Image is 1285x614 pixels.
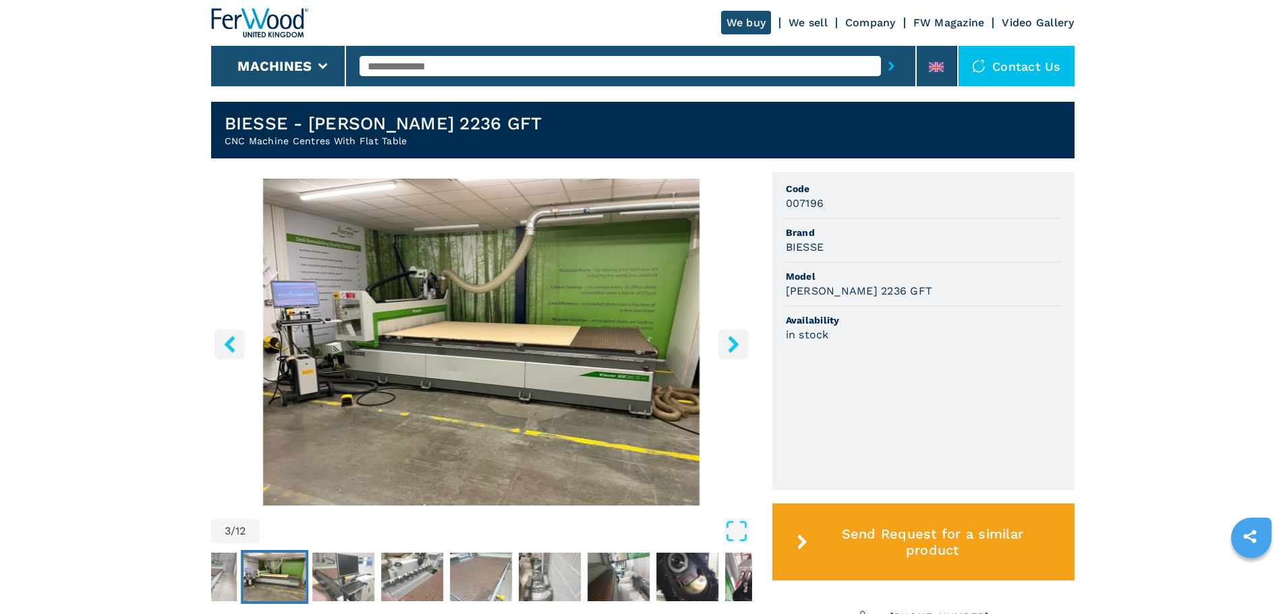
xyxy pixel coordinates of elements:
[786,182,1061,195] span: Code
[381,553,443,601] img: 64604629487c99788e23a32ff3b36ef0
[656,553,718,601] img: 621ba5e2da2e9391274be75654a1fefc
[913,16,985,29] a: FW Magazine
[211,179,752,505] img: CNC Machine Centres With Flat Table BIESSE KLEVER 2236 GFT
[312,553,374,601] img: 7835cb64322e20c56b566c27ccab578a
[585,550,652,604] button: Go to Slide 8
[786,239,824,255] h3: BIESSE
[235,526,246,536] span: 12
[972,59,986,73] img: Contact us
[172,550,713,604] nav: Thumbnail Navigation
[772,503,1075,580] button: Send Request for a similar product
[310,550,377,604] button: Go to Slide 4
[172,550,239,604] button: Go to Slide 2
[211,179,752,505] div: Go to Slide 3
[225,113,542,134] h1: BIESSE - [PERSON_NAME] 2236 GFT
[721,11,772,34] a: We buy
[241,550,308,604] button: Go to Slide 3
[1233,520,1267,553] a: sharethis
[1002,16,1074,29] a: Video Gallery
[786,195,824,211] h3: 007196
[786,327,829,342] h3: in stock
[725,553,787,601] img: 67bfcedc9de0e7429057806195d11560
[959,46,1075,86] div: Contact us
[718,329,749,359] button: right-button
[588,553,650,601] img: 8f122668b9e73b4f2267e316f0002abb
[225,134,542,148] h2: CNC Machine Centres With Flat Table
[1228,553,1275,604] iframe: Chat
[378,550,446,604] button: Go to Slide 5
[225,526,231,536] span: 3
[175,553,237,601] img: aa8666ad991b696189dc129c13208cfa
[237,58,312,74] button: Machines
[722,550,790,604] button: Go to Slide 10
[215,329,245,359] button: left-button
[789,16,828,29] a: We sell
[447,550,515,604] button: Go to Slide 6
[211,8,308,38] img: Ferwood
[813,526,1052,558] span: Send Request for a similar product
[786,283,933,299] h3: [PERSON_NAME] 2236 GFT
[845,16,896,29] a: Company
[516,550,583,604] button: Go to Slide 7
[519,553,581,601] img: d984faa5fee51fa4da8fa74927ff3e99
[881,51,902,82] button: submit-button
[786,313,1061,327] span: Availability
[786,226,1061,239] span: Brand
[654,550,721,604] button: Go to Slide 9
[786,270,1061,283] span: Model
[263,519,749,543] button: Open Fullscreen
[450,553,512,601] img: 6f014967667de3722f81d4aa345da13b
[244,553,306,601] img: c658d993e84f4916d03a7a9dece16307
[231,526,235,536] span: /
